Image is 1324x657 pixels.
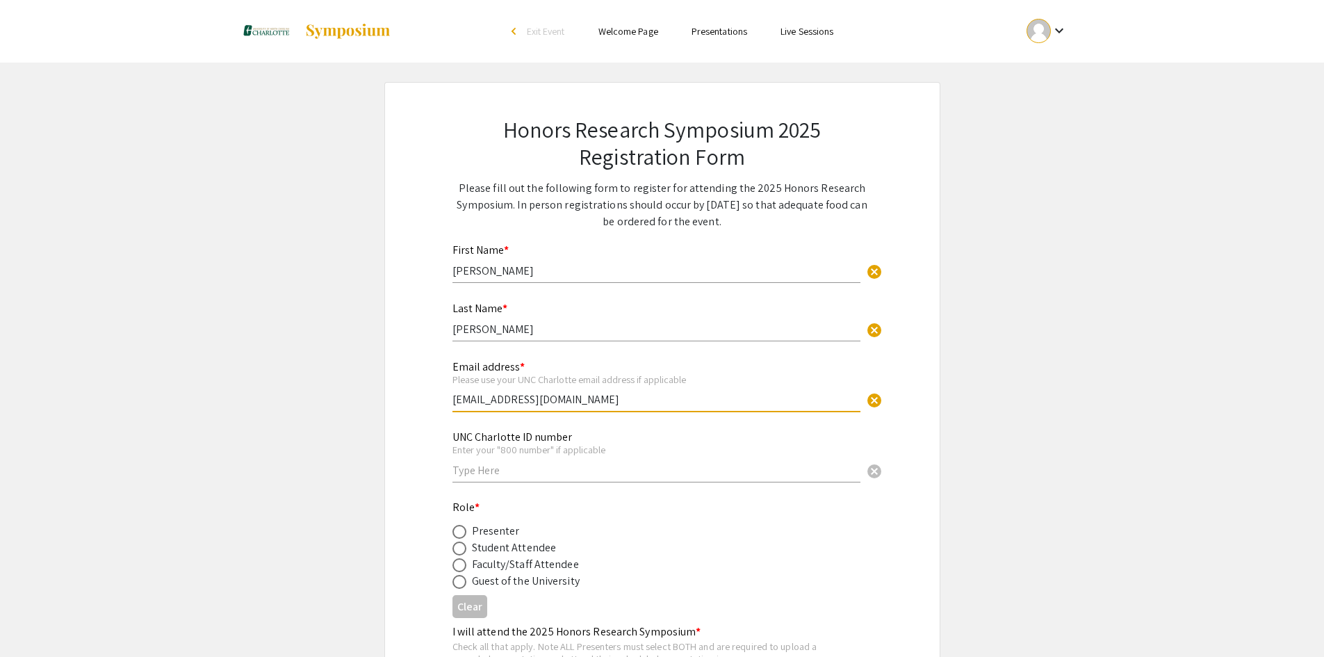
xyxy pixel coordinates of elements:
[860,315,888,343] button: Clear
[452,301,507,316] mat-label: Last Name
[860,257,888,284] button: Clear
[304,23,391,40] img: Symposium by ForagerOne
[452,463,860,478] input: Type Here
[452,359,525,374] mat-label: Email address
[866,322,883,339] span: cancel
[1012,15,1082,47] button: Expand account dropdown
[452,373,860,386] div: Please use your UNC Charlotte email address if applicable
[452,624,701,639] mat-label: I will attend the 2025 Honors Research Symposium
[452,116,872,170] h2: Honors Research Symposium 2025 Registration Form
[472,556,579,573] div: Faculty/Staff Attendee
[860,456,888,484] button: Clear
[10,594,59,647] iframe: Chat
[452,392,860,407] input: Type Here
[452,500,480,514] mat-label: Role
[512,27,520,35] div: arrow_back_ios
[598,25,658,38] a: Welcome Page
[452,180,872,230] p: Please fill out the following form to register for attending the 2025 Honors Research Symposium. ...
[472,573,580,590] div: Guest of the University
[866,392,883,409] span: cancel
[242,14,291,49] img: Honors Research Symposium 2025
[692,25,747,38] a: Presentations
[860,386,888,414] button: Clear
[452,243,509,257] mat-label: First Name
[242,14,391,49] a: Honors Research Symposium 2025
[472,540,557,556] div: Student Attendee
[1051,22,1068,39] mat-icon: Expand account dropdown
[452,595,487,618] button: Clear
[866,263,883,280] span: cancel
[452,263,860,278] input: Type Here
[780,25,833,38] a: Live Sessions
[452,444,860,456] div: Enter your "800 number" if applicable
[452,322,860,336] input: Type Here
[472,523,520,540] div: Presenter
[866,463,883,480] span: cancel
[452,430,572,444] mat-label: UNC Charlotte ID number
[527,25,565,38] span: Exit Event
